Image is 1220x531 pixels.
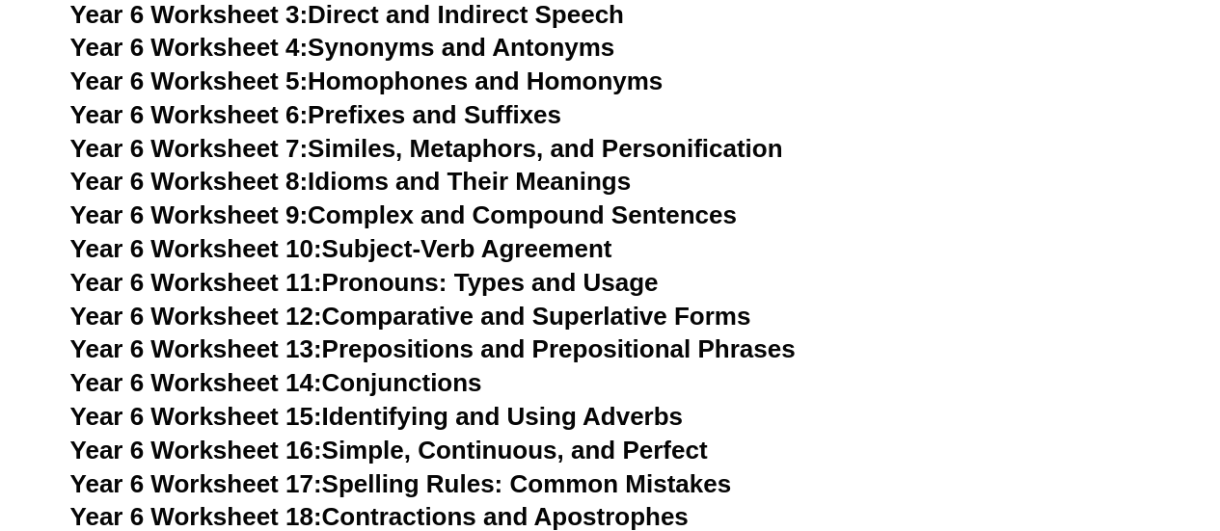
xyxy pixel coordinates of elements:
a: Year 6 Worksheet 11:Pronouns: Types and Usage [70,268,659,297]
a: Year 6 Worksheet 8:Idioms and Their Meanings [70,167,631,196]
a: Year 6 Worksheet 16:Simple, Continuous, and Perfect [70,436,708,465]
span: Year 6 Worksheet 5: [70,66,309,95]
span: Year 6 Worksheet 12: [70,302,322,331]
iframe: Chat Widget [899,313,1220,531]
a: Year 6 Worksheet 15:Identifying and Using Adverbs [70,402,683,431]
a: Year 6 Worksheet 17:Spelling Rules: Common Mistakes [70,469,731,498]
a: Year 6 Worksheet 4:Synonyms and Antonyms [70,33,615,62]
span: Year 6 Worksheet 17: [70,469,322,498]
a: Year 6 Worksheet 10:Subject-Verb Agreement [70,234,612,263]
span: Year 6 Worksheet 15: [70,402,322,431]
span: Year 6 Worksheet 11: [70,268,322,297]
a: Year 6 Worksheet 6:Prefixes and Suffixes [70,100,561,129]
span: Year 6 Worksheet 13: [70,334,322,363]
span: Year 6 Worksheet 7: [70,134,309,163]
a: Year 6 Worksheet 18:Contractions and Apostrophes [70,502,689,531]
span: Year 6 Worksheet 18: [70,502,322,531]
a: Year 6 Worksheet 7:Similes, Metaphors, and Personification [70,134,783,163]
a: Year 6 Worksheet 13:Prepositions and Prepositional Phrases [70,334,796,363]
span: Year 6 Worksheet 10: [70,234,322,263]
a: Year 6 Worksheet 5:Homophones and Homonyms [70,66,664,95]
a: Year 6 Worksheet 9:Complex and Compound Sentences [70,200,737,229]
span: Year 6 Worksheet 6: [70,100,309,129]
a: Year 6 Worksheet 12:Comparative and Superlative Forms [70,302,751,331]
span: Year 6 Worksheet 4: [70,33,309,62]
span: Year 6 Worksheet 8: [70,167,309,196]
span: Year 6 Worksheet 9: [70,200,309,229]
span: Year 6 Worksheet 14: [70,368,322,397]
span: Year 6 Worksheet 16: [70,436,322,465]
a: Year 6 Worksheet 14:Conjunctions [70,368,482,397]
